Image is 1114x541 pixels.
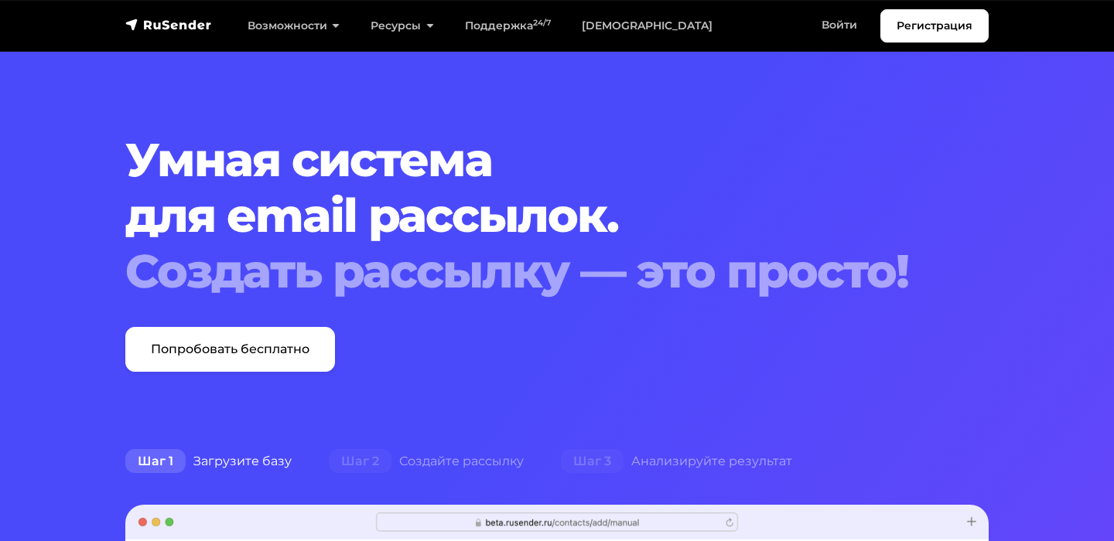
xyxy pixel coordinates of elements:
span: Шаг 3 [561,449,624,474]
span: Шаг 2 [329,449,391,474]
div: Создать рассылку — это просто! [125,243,915,299]
span: Шаг 1 [125,449,186,474]
a: Попробовать бесплатно [125,327,335,372]
a: Регистрация [880,9,989,43]
div: Анализируйте результат [542,446,811,477]
a: Войти [806,9,873,41]
div: Создайте рассылку [310,446,542,477]
a: [DEMOGRAPHIC_DATA] [566,10,728,42]
h1: Умная система для email рассылок. [125,132,915,299]
div: Загрузите базу [107,446,310,477]
a: Возможности [232,10,355,42]
a: Ресурсы [355,10,449,42]
a: Поддержка24/7 [449,10,566,42]
sup: 24/7 [533,18,551,28]
img: RuSender [125,17,212,32]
